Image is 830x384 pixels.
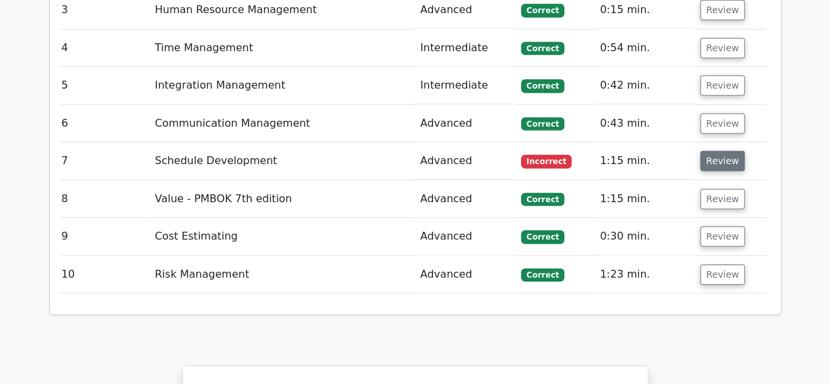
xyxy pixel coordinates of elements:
[521,42,564,55] span: Correct
[521,230,564,244] span: Correct
[700,75,745,96] button: Review
[56,256,150,293] td: 10
[521,193,564,206] span: Correct
[150,142,415,180] td: Schedule Development
[150,105,415,142] td: Communication Management
[56,30,150,67] td: 4
[415,181,516,218] td: Advanced
[415,30,516,67] td: Intermediate
[56,218,150,255] td: 9
[150,181,415,218] td: Value - PMBOK 7th edition
[594,105,695,142] td: 0:43 min.
[700,189,745,209] button: Review
[700,151,745,171] button: Review
[150,67,415,104] td: Integration Management
[594,218,695,255] td: 0:30 min.
[415,218,516,255] td: Advanced
[56,105,150,142] td: 6
[700,114,745,134] button: Review
[521,155,571,168] span: Incorrect
[521,4,564,17] span: Correct
[594,142,695,180] td: 1:15 min.
[594,181,695,218] td: 1:15 min.
[415,67,516,104] td: Intermediate
[150,218,415,255] td: Cost Estimating
[415,105,516,142] td: Advanced
[521,79,564,93] span: Correct
[150,30,415,67] td: Time Management
[415,256,516,293] td: Advanced
[700,265,745,285] button: Review
[700,226,745,247] button: Review
[594,256,695,293] td: 1:23 min.
[56,67,150,104] td: 5
[56,181,150,218] td: 8
[415,142,516,180] td: Advanced
[56,142,150,180] td: 7
[700,38,745,58] button: Review
[594,67,695,104] td: 0:42 min.
[521,117,564,131] span: Correct
[521,268,564,282] span: Correct
[594,30,695,67] td: 0:54 min.
[150,256,415,293] td: Risk Management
